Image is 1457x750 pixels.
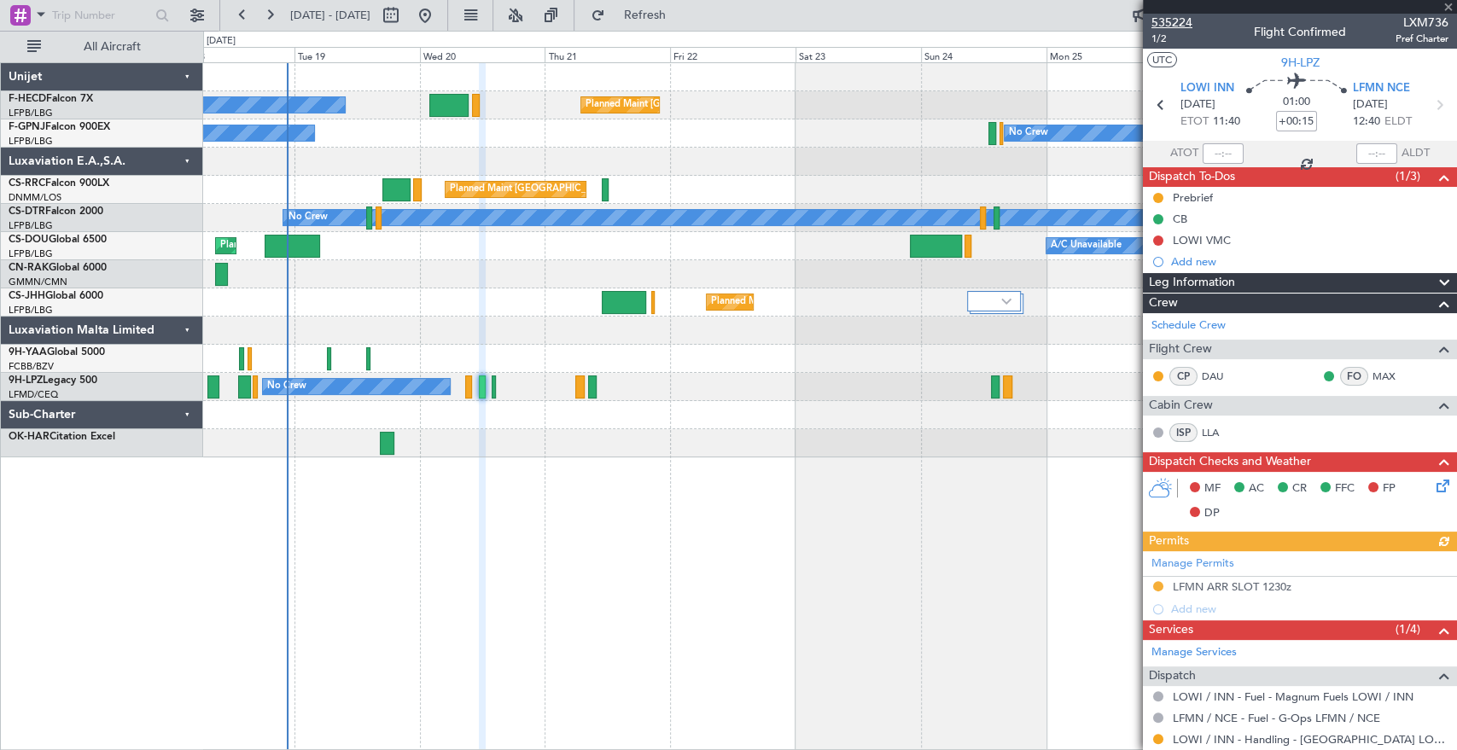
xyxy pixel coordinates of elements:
[1372,369,1411,384] a: MAX
[9,247,53,260] a: LFPB/LBG
[1353,113,1380,131] span: 12:40
[1169,367,1198,386] div: CP
[609,9,680,21] span: Refresh
[1396,32,1448,46] span: Pref Charter
[545,47,670,62] div: Thu 21
[1283,94,1310,111] span: 01:00
[796,47,921,62] div: Sat 23
[1001,298,1011,305] img: arrow-gray.svg
[9,235,107,245] a: CS-DOUGlobal 6500
[1204,480,1221,497] span: MF
[1149,452,1311,472] span: Dispatch Checks and Weather
[1396,620,1420,638] span: (1/4)
[1383,480,1396,497] span: FP
[1173,711,1380,725] a: LFMN / NCE - Fuel - G-Ops LFMN / NCE
[9,178,109,189] a: CS-RRCFalcon 900LX
[290,8,370,23] span: [DATE] - [DATE]
[1173,190,1213,205] div: Prebrief
[1149,620,1193,640] span: Services
[294,47,420,62] div: Tue 19
[9,291,103,301] a: CS-JHHGlobal 6000
[583,2,685,29] button: Refresh
[9,122,45,132] span: F-GPNJ
[19,33,185,61] button: All Aircraft
[1009,120,1048,146] div: No Crew
[1281,54,1320,72] span: 9H-LPZ
[44,41,180,53] span: All Aircraft
[267,374,306,399] div: No Crew
[9,122,110,132] a: F-GPNJFalcon 900EX
[9,107,53,119] a: LFPB/LBG
[1151,14,1192,32] span: 535224
[1149,666,1196,686] span: Dispatch
[1149,294,1178,313] span: Crew
[9,360,54,373] a: FCBB/BZV
[9,191,61,204] a: DNMM/LOS
[9,347,105,358] a: 9H-YAAGlobal 5000
[921,47,1046,62] div: Sun 24
[9,263,107,273] a: CN-RAKGlobal 6000
[9,235,49,245] span: CS-DOU
[1340,367,1368,386] div: FO
[1051,233,1122,259] div: A/C Unavailable
[1202,369,1240,384] a: DAU
[1202,425,1240,440] a: LLA
[9,432,115,442] a: OK-HARCitation Excel
[9,135,53,148] a: LFPB/LBG
[1151,317,1226,334] a: Schedule Crew
[1180,80,1234,97] span: LOWI INN
[9,178,45,189] span: CS-RRC
[1151,644,1237,661] a: Manage Services
[1254,23,1346,41] div: Flight Confirmed
[450,177,719,202] div: Planned Maint [GEOGRAPHIC_DATA] ([GEOGRAPHIC_DATA])
[288,205,327,230] div: No Crew
[1169,423,1198,442] div: ISP
[420,47,545,62] div: Wed 20
[1173,732,1448,747] a: LOWI / INN - Handling - [GEOGRAPHIC_DATA] LOWI / INN
[1149,273,1235,293] span: Leg Information
[1335,480,1355,497] span: FFC
[9,375,43,386] span: 9H-LPZ
[9,263,49,273] span: CN-RAK
[1171,254,1448,269] div: Add new
[9,94,93,104] a: F-HECDFalcon 7X
[9,291,45,301] span: CS-JHH
[1384,113,1412,131] span: ELDT
[52,3,150,28] input: Trip Number
[1149,167,1235,187] span: Dispatch To-Dos
[1149,396,1213,416] span: Cabin Crew
[207,34,236,49] div: [DATE]
[711,289,980,315] div: Planned Maint [GEOGRAPHIC_DATA] ([GEOGRAPHIC_DATA])
[169,47,294,62] div: Mon 18
[1396,14,1448,32] span: LXM736
[670,47,796,62] div: Fri 22
[1149,340,1212,359] span: Flight Crew
[1046,47,1172,62] div: Mon 25
[9,206,45,217] span: CS-DTR
[9,375,97,386] a: 9H-LPZLegacy 500
[1353,80,1410,97] span: LFMN NCE
[1173,689,1413,704] a: LOWI / INN - Fuel - Magnum Fuels LOWI / INN
[220,233,489,259] div: Planned Maint [GEOGRAPHIC_DATA] ([GEOGRAPHIC_DATA])
[1180,113,1209,131] span: ETOT
[9,432,50,442] span: OK-HAR
[1204,505,1220,522] span: DP
[1353,96,1388,113] span: [DATE]
[1213,113,1240,131] span: 11:40
[1402,145,1430,162] span: ALDT
[1180,96,1215,113] span: [DATE]
[9,347,47,358] span: 9H-YAA
[9,206,103,217] a: CS-DTRFalcon 2000
[9,304,53,317] a: LFPB/LBG
[9,94,46,104] span: F-HECD
[9,388,58,401] a: LFMD/CEQ
[586,92,854,118] div: Planned Maint [GEOGRAPHIC_DATA] ([GEOGRAPHIC_DATA])
[9,219,53,232] a: LFPB/LBG
[1249,480,1264,497] span: AC
[1170,145,1198,162] span: ATOT
[1173,233,1231,247] div: LOWI VMC
[9,276,67,288] a: GMMN/CMN
[1396,167,1420,185] span: (1/3)
[1292,480,1307,497] span: CR
[1173,212,1187,226] div: CB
